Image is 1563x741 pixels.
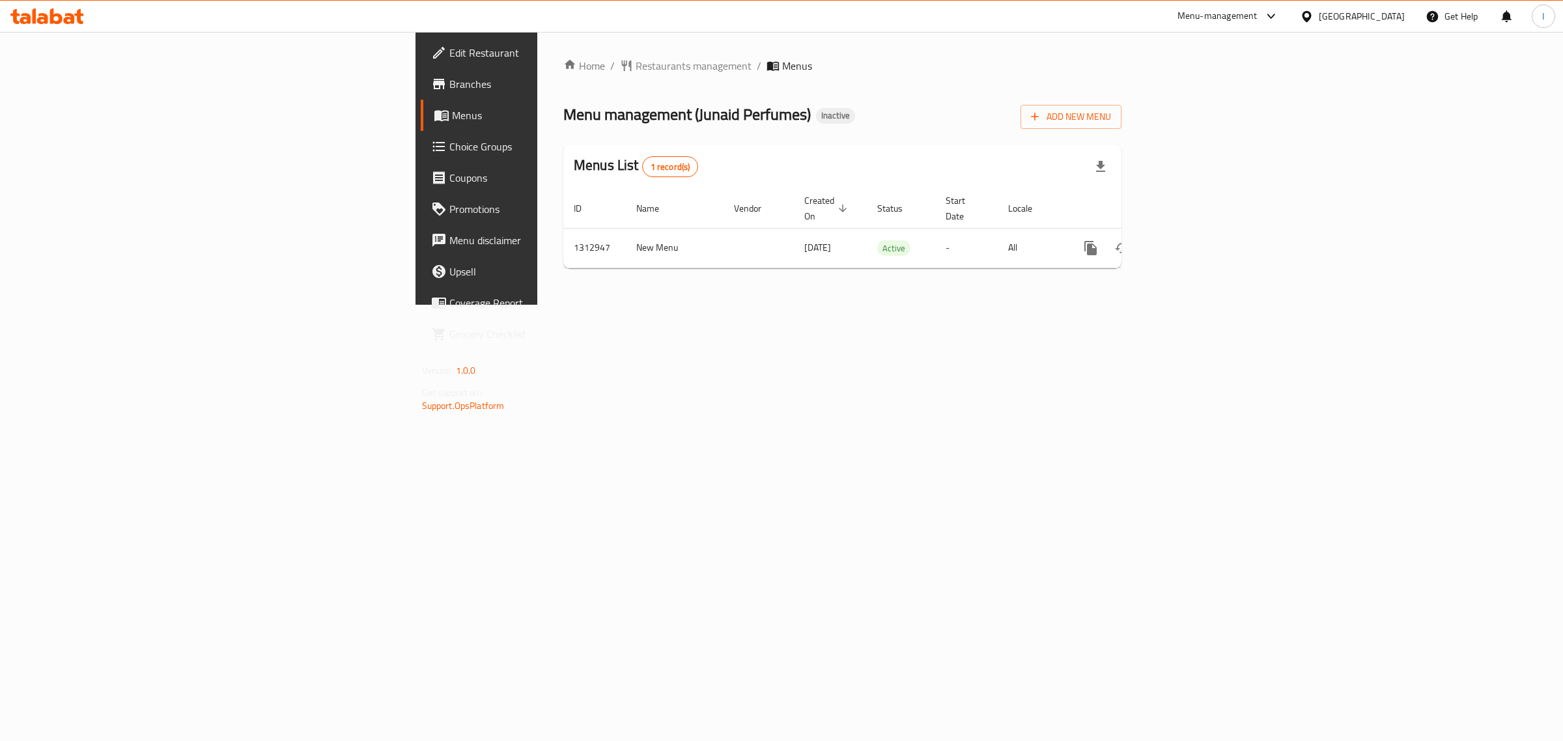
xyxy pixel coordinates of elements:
[422,397,505,414] a: Support.OpsPlatform
[1542,9,1544,23] span: I
[804,193,851,224] span: Created On
[1177,8,1258,24] div: Menu-management
[816,108,855,124] div: Inactive
[456,362,476,379] span: 1.0.0
[449,295,666,311] span: Coverage Report
[877,240,910,256] div: Active
[816,110,855,121] span: Inactive
[1075,232,1106,264] button: more
[563,189,1211,268] table: enhanced table
[421,131,677,162] a: Choice Groups
[421,193,677,225] a: Promotions
[422,384,482,401] span: Get support on:
[804,239,831,256] span: [DATE]
[421,256,677,287] a: Upsell
[449,232,666,248] span: Menu disclaimer
[563,58,1121,74] nav: breadcrumb
[946,193,982,224] span: Start Date
[636,201,676,216] span: Name
[877,241,910,256] span: Active
[421,318,677,350] a: Grocery Checklist
[421,68,677,100] a: Branches
[449,201,666,217] span: Promotions
[563,100,811,129] span: Menu management ( Junaid Perfumes )
[449,264,666,279] span: Upsell
[1021,105,1121,129] button: Add New Menu
[734,201,778,216] span: Vendor
[421,225,677,256] a: Menu disclaimer
[421,287,677,318] a: Coverage Report
[935,228,998,268] td: -
[643,161,698,173] span: 1 record(s)
[452,107,666,123] span: Menus
[1319,9,1405,23] div: [GEOGRAPHIC_DATA]
[636,58,752,74] span: Restaurants management
[449,170,666,186] span: Coupons
[1065,189,1211,229] th: Actions
[421,162,677,193] a: Coupons
[620,58,752,74] a: Restaurants management
[421,37,677,68] a: Edit Restaurant
[877,201,920,216] span: Status
[642,156,699,177] div: Total records count
[998,228,1065,268] td: All
[421,100,677,131] a: Menus
[449,45,666,61] span: Edit Restaurant
[449,139,666,154] span: Choice Groups
[574,201,598,216] span: ID
[422,362,454,379] span: Version:
[449,76,666,92] span: Branches
[1031,109,1111,125] span: Add New Menu
[449,326,666,342] span: Grocery Checklist
[574,156,698,177] h2: Menus List
[757,58,761,74] li: /
[782,58,812,74] span: Menus
[1085,151,1116,182] div: Export file
[1008,201,1049,216] span: Locale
